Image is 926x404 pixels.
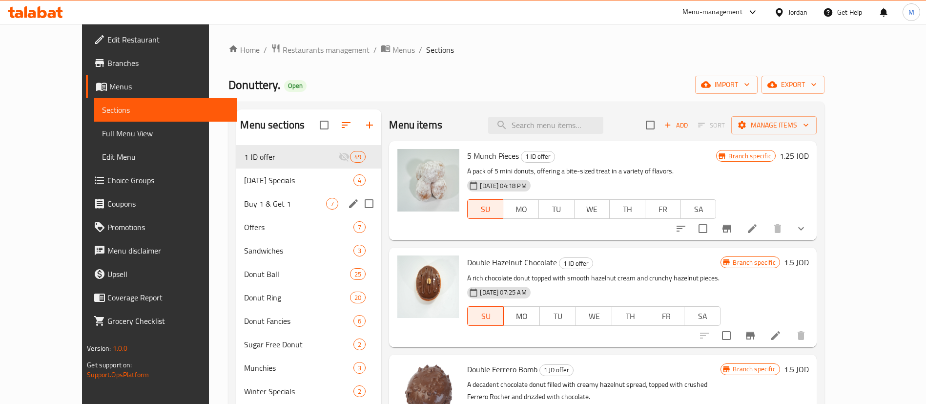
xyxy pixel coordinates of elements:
[244,339,353,350] span: Sugar Free Donut
[731,116,817,134] button: Manage items
[645,199,681,219] button: FR
[521,151,555,162] span: 1 JD offer
[244,151,338,163] span: 1 JD offer
[86,309,237,333] a: Grocery Checklist
[244,385,353,397] div: Winter Specials
[236,333,381,356] div: Sugar Free Donut2
[769,79,817,91] span: export
[397,255,459,318] img: Double Hazelnut Chocolate
[240,118,305,132] h2: Menu sections
[353,245,366,256] div: items
[576,306,612,326] button: WE
[102,104,229,116] span: Sections
[660,118,692,133] button: Add
[669,217,693,240] button: sort-choices
[107,57,229,69] span: Branches
[789,217,813,240] button: show more
[236,356,381,380] div: Munchies3
[426,44,454,56] span: Sections
[264,44,267,56] li: /
[467,199,503,219] button: SU
[87,359,132,371] span: Get support on:
[693,218,713,239] span: Select to update
[354,176,365,185] span: 4
[284,80,307,92] div: Open
[334,113,358,137] span: Sort sections
[540,364,573,376] span: 1 JD offer
[350,292,366,303] div: items
[580,309,608,323] span: WE
[373,44,377,56] li: /
[788,7,807,18] div: Jordan
[680,199,717,219] button: SA
[467,255,557,270] span: Double Hazelnut Chocolate
[476,288,530,297] span: [DATE] 07:25 AM
[87,368,149,381] a: Support.OpsPlatform
[271,43,370,56] a: Restaurants management
[86,28,237,51] a: Edit Restaurant
[559,258,593,269] span: 1 JD offer
[543,202,571,216] span: TU
[107,174,229,186] span: Choice Groups
[244,198,326,210] span: Buy 1 & Get 1
[467,165,716,177] p: A pack of 5 mini donuts, offering a bite-sized treat in a variety of flavors.
[353,362,366,374] div: items
[419,44,422,56] li: /
[358,113,381,137] button: Add section
[228,44,260,56] a: Home
[503,199,539,219] button: MO
[236,239,381,262] div: Sandwiches3
[539,306,576,326] button: TU
[102,151,229,163] span: Edit Menu
[86,51,237,75] a: Branches
[476,181,530,191] span: [DATE] 04:18 PM
[86,286,237,309] a: Coverage Report
[109,81,229,92] span: Menus
[472,309,500,323] span: SU
[113,342,128,355] span: 1.0.0
[467,272,720,284] p: A rich chocolate donut topped with smooth hazelnut cream and crunchy hazelnut pieces.
[107,292,229,303] span: Coverage Report
[236,145,381,169] div: 1 JD offer49
[397,149,459,212] img: 5 Munch Pieces
[350,268,366,280] div: items
[739,119,809,131] span: Manage items
[703,79,750,91] span: import
[354,246,365,255] span: 3
[236,215,381,239] div: Offers7
[652,309,680,323] span: FR
[559,257,593,269] div: 1 JD offer
[228,74,280,96] span: Donuttery.
[244,362,353,374] span: Munchies
[766,217,789,240] button: delete
[688,309,717,323] span: SA
[649,202,677,216] span: FR
[660,118,692,133] span: Add item
[244,174,353,186] div: Ramadan Specials
[353,339,366,350] div: items
[107,315,229,327] span: Grocery Checklist
[538,199,575,219] button: TU
[236,169,381,192] div: [DATE] Specials4
[544,309,572,323] span: TU
[353,385,366,397] div: items
[663,120,689,131] span: Add
[102,128,229,139] span: Full Menu View
[353,315,366,327] div: items
[612,306,648,326] button: TH
[539,364,574,376] div: 1 JD offer
[503,306,540,326] button: MO
[614,202,641,216] span: TH
[346,196,361,211] button: edit
[244,221,353,233] div: Offers
[86,75,237,98] a: Menus
[746,223,758,234] a: Edit menu item
[283,44,370,56] span: Restaurants management
[739,324,762,347] button: Branch-specific-item
[87,342,111,355] span: Version:
[244,315,353,327] span: Donut Fancies
[244,292,350,303] span: Donut Ring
